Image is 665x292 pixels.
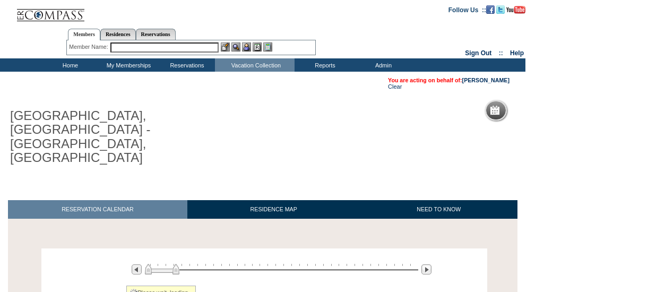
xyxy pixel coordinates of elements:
[496,5,505,14] img: Follow us on Twitter
[157,58,215,72] td: Reservations
[504,107,585,114] h5: Reservation Calendar
[187,200,360,219] a: RESIDENCE MAP
[221,42,230,51] img: b_edit.gif
[253,42,262,51] img: Reservations
[388,83,402,90] a: Clear
[132,264,142,274] img: Previous
[510,49,524,57] a: Help
[40,58,98,72] td: Home
[496,6,505,12] a: Follow us on Twitter
[231,42,240,51] img: View
[506,6,525,12] a: Subscribe to our YouTube Channel
[499,49,503,57] span: ::
[8,200,187,219] a: RESERVATION CALENDAR
[462,77,509,83] a: [PERSON_NAME]
[486,5,495,14] img: Become our fan on Facebook
[263,42,272,51] img: b_calculator.gif
[8,107,246,167] h1: [GEOGRAPHIC_DATA], [GEOGRAPHIC_DATA] - [GEOGRAPHIC_DATA], [GEOGRAPHIC_DATA]
[215,58,295,72] td: Vacation Collection
[421,264,431,274] img: Next
[360,200,517,219] a: NEED TO KNOW
[465,49,491,57] a: Sign Out
[69,42,110,51] div: Member Name:
[486,6,495,12] a: Become our fan on Facebook
[388,77,509,83] span: You are acting on behalf of:
[136,29,176,40] a: Reservations
[506,6,525,14] img: Subscribe to our YouTube Channel
[448,5,486,14] td: Follow Us ::
[98,58,157,72] td: My Memberships
[68,29,100,40] a: Members
[295,58,353,72] td: Reports
[242,42,251,51] img: Impersonate
[353,58,411,72] td: Admin
[100,29,136,40] a: Residences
